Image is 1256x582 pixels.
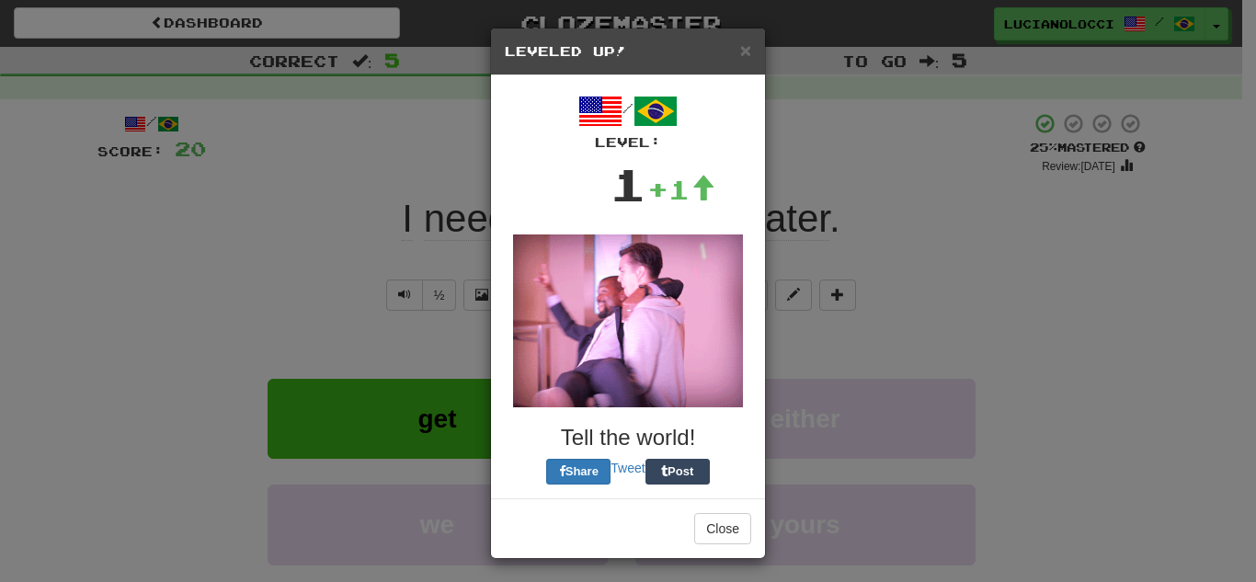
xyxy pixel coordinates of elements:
h5: Leveled Up! [505,42,751,61]
div: / [505,89,751,152]
button: Share [546,459,611,485]
span: × [740,40,751,61]
img: spinning-7b6715965d7e0220b69722fa66aa21efa1181b58e7b7375ebe2c5b603073e17d.gif [513,234,743,407]
button: Close [740,40,751,60]
button: Close [694,513,751,544]
div: 1 [610,152,647,216]
h3: Tell the world! [505,426,751,450]
div: +1 [647,171,715,208]
a: Tweet [611,461,645,475]
div: Level: [505,133,751,152]
button: Post [645,459,710,485]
